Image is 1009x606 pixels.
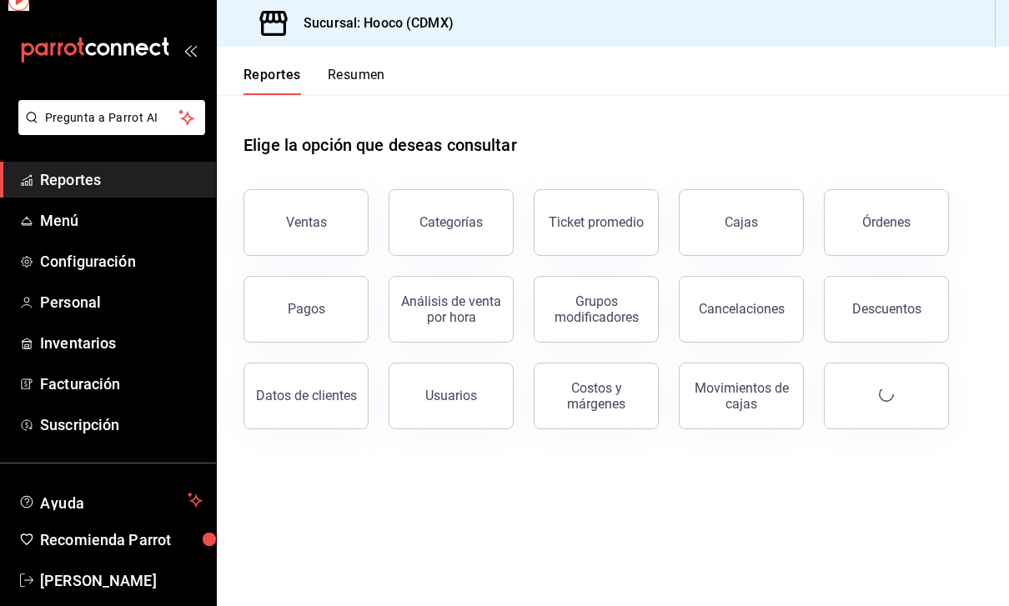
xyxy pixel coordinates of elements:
[328,67,385,95] button: Resumen
[286,214,327,230] div: Ventas
[824,276,949,343] button: Descuentos
[534,276,659,343] button: Grupos modificadores
[40,250,203,273] span: Configuración
[288,301,325,317] div: Pagos
[852,301,921,317] div: Descuentos
[679,276,804,343] button: Cancelaciones
[725,214,758,230] div: Cajas
[40,291,203,313] span: Personal
[243,276,369,343] button: Pagos
[419,214,483,230] div: Categorías
[534,363,659,429] button: Costos y márgenes
[545,293,648,325] div: Grupos modificadores
[690,380,793,412] div: Movimientos de cajas
[399,293,503,325] div: Análisis de venta por hora
[12,121,205,138] a: Pregunta a Parrot AI
[290,13,454,33] h3: Sucursal: Hooco (CDMX)
[40,332,203,354] span: Inventarios
[699,301,785,317] div: Cancelaciones
[40,413,203,436] span: Suscripción
[243,67,301,95] button: Reportes
[534,189,659,256] button: Ticket promedio
[425,388,477,403] div: Usuarios
[40,209,203,232] span: Menú
[40,490,181,510] span: Ayuda
[862,214,911,230] div: Órdenes
[40,168,203,191] span: Reportes
[256,388,357,403] div: Datos de clientes
[243,363,369,429] button: Datos de clientes
[243,133,517,158] h1: Elige la opción que deseas consultar
[545,380,648,412] div: Costos y márgenes
[45,109,179,127] span: Pregunta a Parrot AI
[243,67,385,95] div: navigation tabs
[389,363,514,429] button: Usuarios
[389,189,514,256] button: Categorías
[40,528,203,551] span: Recomienda Parrot
[549,214,644,230] div: Ticket promedio
[243,189,369,256] button: Ventas
[679,189,804,256] button: Cajas
[389,276,514,343] button: Análisis de venta por hora
[824,189,949,256] button: Órdenes
[183,43,197,57] button: open_drawer_menu
[40,569,203,592] span: [PERSON_NAME]
[40,373,203,395] span: Facturación
[679,363,804,429] button: Movimientos de cajas
[18,100,205,135] button: Pregunta a Parrot AI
